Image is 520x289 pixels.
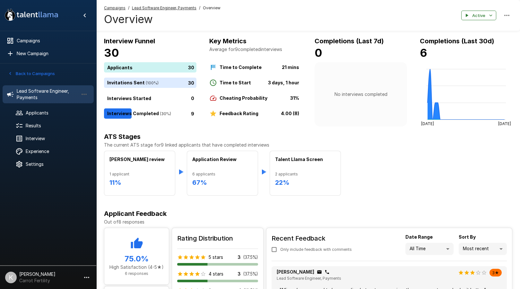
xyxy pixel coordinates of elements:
[104,133,141,140] b: ATS Stages
[317,269,322,275] div: Click to copy
[132,5,196,10] u: Lead Software Engineer, Payments
[109,171,170,177] span: 1 applicant
[191,110,194,117] p: 9
[177,233,258,243] h6: Rating Distribution
[421,121,434,126] tspan: [DATE]
[275,177,335,188] h6: 22 %
[220,80,251,85] b: Time to Start
[203,5,221,11] span: Overview
[459,243,507,255] div: Most recent
[277,269,314,275] p: [PERSON_NAME]
[268,80,299,85] b: 3 days, 1 hour
[275,157,323,162] b: Talent Llama Screen
[104,13,221,26] h4: Overview
[209,37,247,45] b: Key Metrics
[238,254,241,260] p: 3
[188,79,194,86] p: 30
[490,270,502,275] span: 3★
[220,64,262,70] b: Time to Complete
[109,177,170,188] h6: 11 %
[128,5,129,11] span: /
[498,121,511,126] tspan: [DATE]
[405,234,433,240] b: Date Range
[192,177,253,188] h6: 67 %
[125,271,148,276] span: 6 responses
[461,11,496,21] button: Active
[199,5,200,11] span: /
[243,254,258,260] p: ( 37.5 %)
[209,46,302,53] p: Average for 9 completed interviews
[191,95,194,101] p: 0
[104,46,119,59] b: 30
[277,276,341,281] span: Lead Software Engineer, Payments
[325,269,330,275] div: Click to copy
[109,264,164,270] p: High Satisfaction (4-5★)
[280,246,352,253] span: Only include feedback with comments
[315,37,384,45] b: Completions (Last 7d)
[104,219,512,225] p: Out of 8 responses
[243,271,258,277] p: ( 37.5 %)
[192,157,237,162] b: Application Review
[275,171,335,177] span: 2 applicants
[238,271,241,277] p: 3
[109,254,164,264] h5: 75.0 %
[290,95,299,101] b: 31%
[104,5,126,10] u: Campaigns
[281,111,299,116] b: 4.00 (8)
[109,157,165,162] b: [PERSON_NAME] review
[192,171,253,177] span: 6 applicants
[188,64,194,71] p: 30
[209,254,223,260] p: 5 stars
[334,91,387,98] p: No interviews completed
[405,243,454,255] div: All Time
[420,46,427,59] b: 6
[104,37,155,45] b: Interview Funnel
[220,95,267,101] b: Cheating Probability
[282,64,299,70] b: 21 mins
[459,234,476,240] b: Sort By
[209,271,223,277] p: 4 stars
[315,46,322,59] b: 0
[104,210,167,217] b: Applicant Feedback
[104,142,512,148] p: The current ATS stage for 9 linked applicants that have completed interviews
[272,233,357,243] h6: Recent Feedback
[220,111,258,116] b: Feedback Rating
[420,37,494,45] b: Completions (Last 30d)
